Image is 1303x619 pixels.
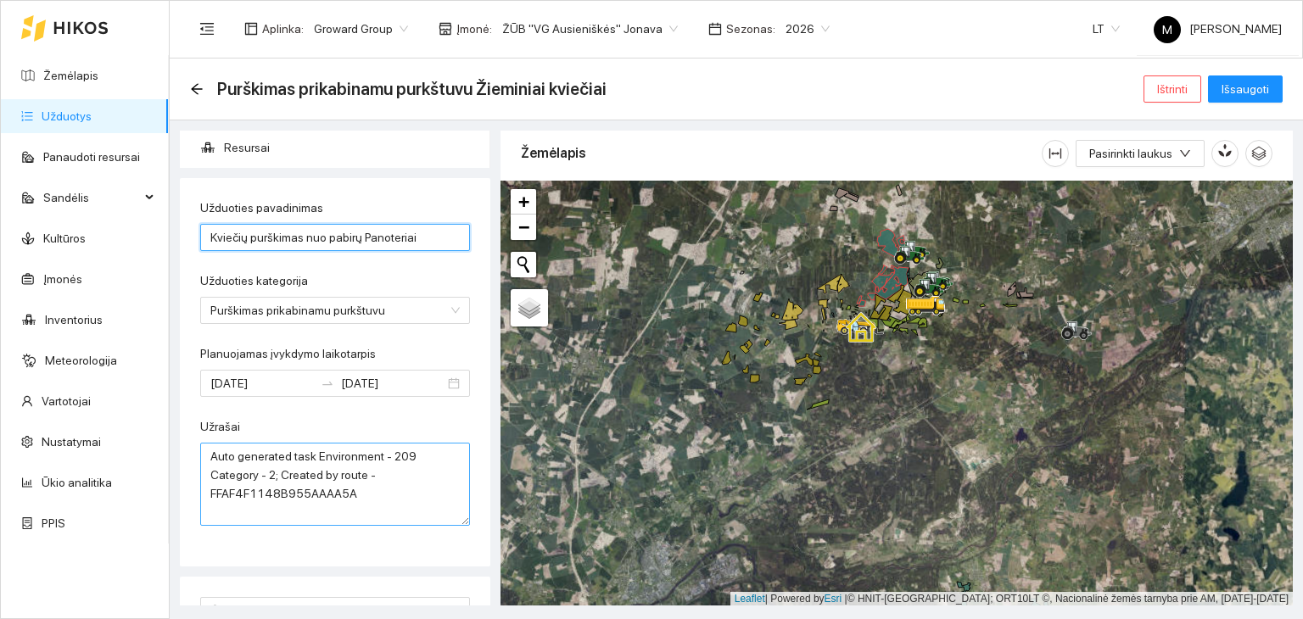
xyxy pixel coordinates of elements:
a: Vartotojai [42,394,91,408]
span: shop [439,22,452,36]
span: search [210,605,222,616]
span: down [1179,148,1191,161]
span: Groward Group [314,16,408,42]
span: calendar [708,22,722,36]
span: + [518,191,529,212]
a: Kultūros [43,231,86,245]
span: Įmonė : [456,20,492,38]
span: column-width [1043,147,1068,160]
label: Užduoties pavadinimas [200,199,323,217]
input: Pabaigos data [341,374,445,393]
textarea: Užrašai [200,443,470,526]
span: arrow-left [190,82,204,96]
a: Užduotys [42,109,92,123]
button: Išsaugoti [1208,75,1283,103]
span: 2026 [786,16,830,42]
button: Pasirinkti laukusdown [1076,140,1205,167]
a: Leaflet [735,593,765,605]
span: layout [244,22,258,36]
span: Sezonas : [726,20,775,38]
button: column-width [1042,140,1069,167]
a: Zoom in [511,189,536,215]
button: menu-fold [190,12,224,46]
span: menu-fold [199,21,215,36]
span: − [518,216,529,237]
a: Žemėlapis [43,69,98,82]
a: PPIS [42,516,65,530]
label: Užduoties kategorija [200,272,308,290]
a: Zoom out [511,215,536,240]
a: Nustatymai [42,435,101,449]
span: Purškimas prikabinamu purkštuvu [210,298,460,323]
a: Ūkio analitika [42,476,112,489]
button: Ištrinti [1144,75,1201,103]
span: Pasirinkti laukus [1089,144,1172,163]
div: Atgal [190,82,204,97]
a: Meteorologija [45,354,117,367]
div: Žemėlapis [521,129,1042,177]
label: Užrašai [200,418,240,436]
span: LT [1093,16,1120,42]
a: Layers [511,289,548,326]
span: Resursai [224,131,477,165]
span: M [1162,16,1172,43]
button: Initiate a new search [511,252,536,277]
span: Sandėlis [43,181,140,215]
a: Įmonės [43,272,82,286]
a: Panaudoti resursai [43,150,140,164]
a: Inventorius [45,313,103,326]
span: Ištrinti [1157,80,1188,98]
a: Esri [825,593,842,605]
div: | Powered by © HNIT-[GEOGRAPHIC_DATA]; ORT10LT ©, Nacionalinė žemės tarnyba prie AM, [DATE]-[DATE] [730,592,1293,606]
span: [PERSON_NAME] [1154,22,1282,36]
span: to [321,376,334,390]
span: | [845,593,847,605]
input: Planuojamas įvykdymo laikotarpis [210,374,314,393]
span: Išsaugoti [1222,80,1269,98]
span: swap-right [321,376,334,390]
span: ŽŪB "VG Ausieniškės" Jonava [502,16,678,42]
span: Aplinka : [262,20,304,38]
span: Purškimas prikabinamu purkštuvu Žieminiai kviečiai [217,75,607,103]
label: Planuojamas įvykdymo laikotarpis [200,345,376,363]
input: Užduoties pavadinimas [200,224,470,251]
